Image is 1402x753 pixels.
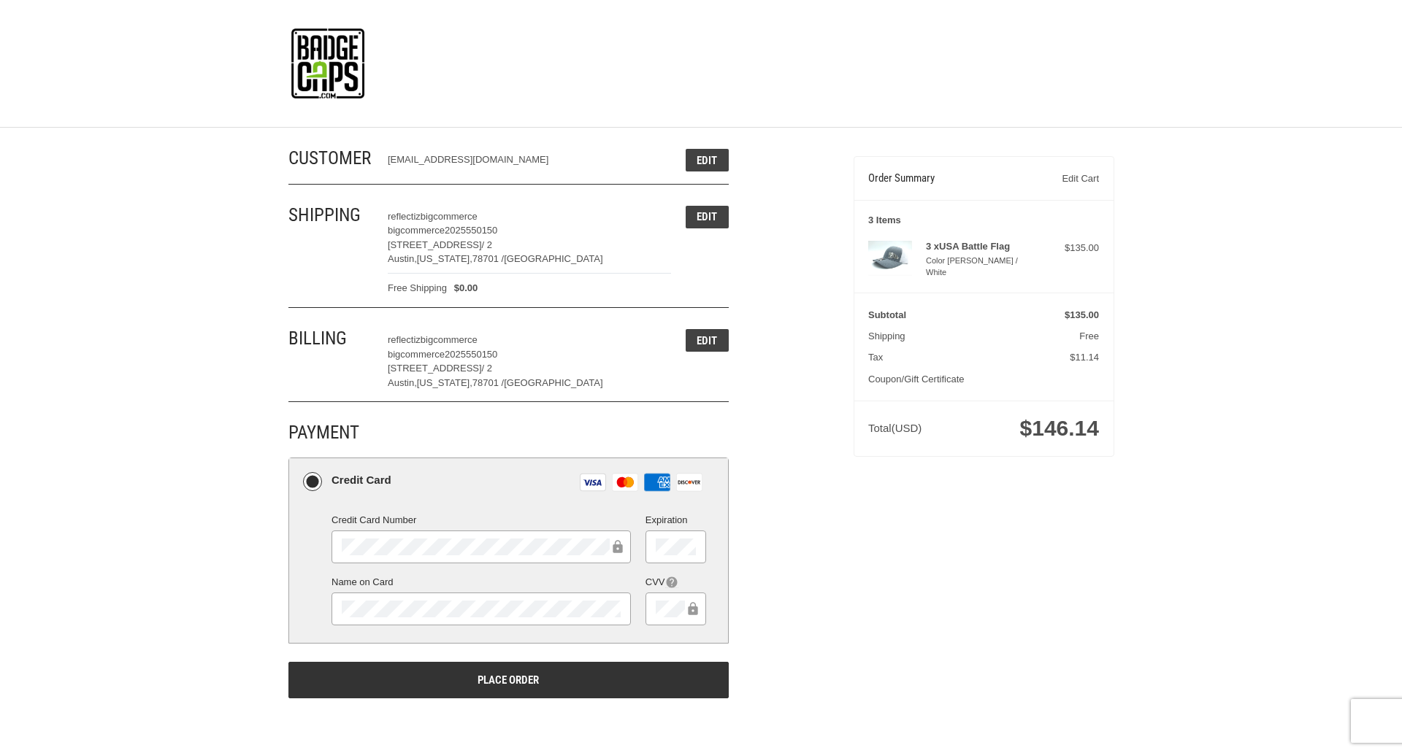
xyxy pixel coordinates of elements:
a: Coupon/Gift Certificate [868,374,965,385]
h4: 3 x USA Battle Flag [926,241,1038,252]
span: 2025550150 [445,349,497,360]
span: Tax [868,352,883,363]
span: [STREET_ADDRESS] [388,363,482,374]
button: Edit [686,206,729,228]
span: $135.00 [1065,309,1099,320]
button: Edit [686,329,729,352]
span: bigcommerce [388,225,445,236]
span: [GEOGRAPHIC_DATA] [504,377,602,388]
span: Total (USD) [868,422,922,434]
label: Name on Card [332,575,631,590]
h2: Billing [288,327,374,350]
span: Shipping [868,331,905,341]
li: Color [PERSON_NAME] / White [926,255,1038,279]
span: [STREET_ADDRESS] [388,239,482,250]
span: bigcommerce [388,349,445,360]
div: Credit Card [332,468,391,492]
a: Edit Cart [1016,171,1099,186]
span: bigcommerce [421,211,478,222]
span: Free Shipping [388,281,447,296]
img: BadgeCaps [291,28,364,99]
label: Credit Card Number [332,513,631,528]
h2: Shipping [288,204,374,226]
button: Place Order [288,662,729,699]
span: [US_STATE], [417,377,472,388]
span: 2025550150 [445,225,497,236]
h3: Order Summary [868,171,1016,186]
h3: 3 Items [868,215,1099,226]
span: Austin, [388,253,417,264]
span: [GEOGRAPHIC_DATA] [504,253,602,264]
span: / 2 [482,363,492,374]
span: $146.14 [1020,416,1099,440]
h2: Customer [288,147,374,169]
span: 78701 / [472,253,504,264]
span: reflectiz [388,211,421,222]
div: [EMAIL_ADDRESS][DOMAIN_NAME] [388,152,657,167]
label: Expiration [646,513,706,528]
span: bigcommerce [421,334,478,345]
span: / 2 [482,239,492,250]
span: reflectiz [388,334,421,345]
span: $0.00 [447,281,478,296]
label: CVV [646,575,706,590]
span: [US_STATE], [417,253,472,264]
span: Subtotal [868,309,906,320]
div: $135.00 [1041,241,1099,255]
span: Austin, [388,377,417,388]
span: $11.14 [1070,352,1099,363]
span: Free [1079,331,1099,341]
h2: Payment [288,421,374,444]
button: Edit [686,149,729,171]
span: 78701 / [472,377,504,388]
